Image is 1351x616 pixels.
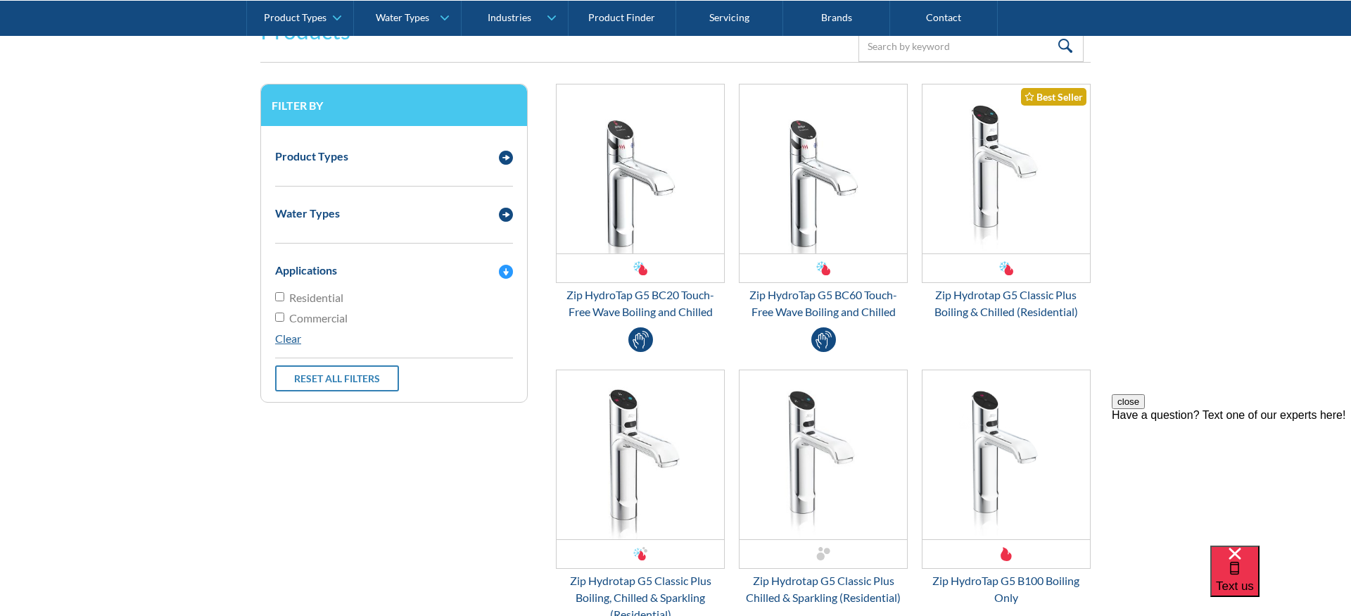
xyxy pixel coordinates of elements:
[272,99,516,112] h3: Filter by
[1210,546,1351,616] iframe: podium webchat widget bubble
[922,287,1091,320] div: Zip Hydrotap G5 Classic Plus Boiling & Chilled (Residential)
[275,205,340,222] div: Water Types
[739,84,908,320] a: Zip HydroTap G5 BC60 Touch-Free Wave Boiling and ChilledZip HydroTap G5 BC60 Touch-Free Wave Boil...
[922,370,1090,539] img: Zip HydroTap G5 B100 Boiling Only
[858,30,1084,62] input: Search by keyword
[739,572,908,606] div: Zip Hydrotap G5 Classic Plus Chilled & Sparkling (Residential)
[275,148,348,165] div: Product Types
[557,84,724,253] img: Zip HydroTap G5 BC20 Touch-Free Wave Boiling and Chilled
[740,84,907,253] img: Zip HydroTap G5 BC60 Touch-Free Wave Boiling and Chilled
[739,287,908,320] div: Zip HydroTap G5 BC60 Touch-Free Wave Boiling and Chilled
[739,370,908,606] a: Zip Hydrotap G5 Classic Plus Chilled & Sparkling (Residential)Zip Hydrotap G5 Classic Plus Chille...
[275,313,284,322] input: Commercial
[556,287,725,320] div: Zip HydroTap G5 BC20 Touch-Free Wave Boiling and Chilled
[289,289,343,306] span: Residential
[1112,394,1351,563] iframe: podium webchat widget prompt
[264,11,326,23] div: Product Types
[275,292,284,301] input: Residential
[275,332,301,345] a: Clear
[922,572,1091,606] div: Zip HydroTap G5 B100 Boiling Only
[557,370,724,539] img: Zip Hydrotap G5 Classic Plus Boiling, Chilled & Sparkling (Residential)
[1021,88,1086,106] div: Best Seller
[740,370,907,539] img: Zip Hydrotap G5 Classic Plus Chilled & Sparkling (Residential)
[275,365,399,391] a: Reset all filters
[488,11,531,23] div: Industries
[556,84,725,320] a: Zip HydroTap G5 BC20 Touch-Free Wave Boiling and ChilledZip HydroTap G5 BC20 Touch-Free Wave Boil...
[922,84,1091,320] a: Zip Hydrotap G5 Classic Plus Boiling & Chilled (Residential)Best SellerZip Hydrotap G5 Classic Pl...
[376,11,429,23] div: Water Types
[289,310,348,327] span: Commercial
[922,370,1091,606] a: Zip HydroTap G5 B100 Boiling OnlyZip HydroTap G5 B100 Boiling Only
[275,262,337,279] div: Applications
[922,84,1090,253] img: Zip Hydrotap G5 Classic Plus Boiling & Chilled (Residential)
